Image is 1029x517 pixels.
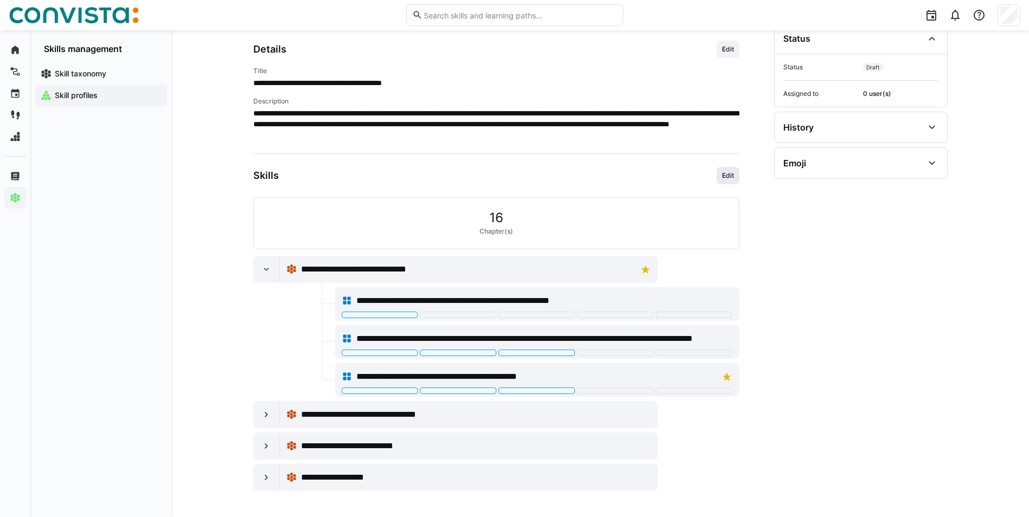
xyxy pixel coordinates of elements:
[717,41,739,58] button: Edit
[783,33,810,44] div: Status
[253,43,286,55] h3: Details
[721,45,735,54] span: Edit
[253,67,739,75] h4: Title
[480,227,513,236] span: Chapter(s)
[783,122,814,133] div: History
[489,211,503,225] span: 16
[783,158,806,169] div: Emoji
[863,63,883,72] span: Draft
[253,170,279,182] h3: Skills
[423,10,617,20] input: Search skills and learning paths…
[721,171,735,180] span: Edit
[253,97,739,106] h4: Description
[717,167,739,184] button: Edit
[783,63,859,72] span: Status
[783,89,859,98] span: Assigned to
[863,89,938,98] span: 0 user(s)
